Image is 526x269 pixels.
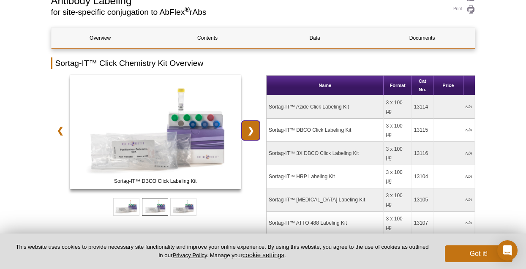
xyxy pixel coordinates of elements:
td: Sortag-IT™ HRP Labeling Kit [267,165,384,188]
td: N/A [433,212,475,235]
td: 13115 [412,119,433,142]
th: Format [384,76,412,95]
td: Sortag-IT™ DBCO Click Labeling Kit [267,119,384,142]
a: ❮ [51,121,69,140]
button: cookie settings [243,251,284,258]
td: 13107 [412,212,433,235]
td: 13104 [412,165,433,188]
td: Sortag-IT™ [MEDICAL_DATA] Labeling Kit [267,188,384,212]
td: 3 x 100 µg [384,142,412,165]
img: Sortag-IT™ DBCO Click Labeling Kit [70,75,241,189]
td: N/A [433,119,475,142]
td: 13114 [412,95,433,119]
p: This website uses cookies to provide necessary site functionality and improve your online experie... [14,243,431,259]
th: Name [267,76,384,95]
a: ❯ [242,121,260,140]
td: 3 x 100 µg [384,212,412,235]
a: Privacy Policy [172,252,207,258]
a: Overview [52,28,149,48]
td: Sortag-IT™ 3X DBCO Click Labeling Kit [267,142,384,165]
a: Contents [159,28,256,48]
td: 13105 [412,188,433,212]
a: Data [266,28,364,48]
td: Sortag-IT™ Azide Click Labeling Kit [267,95,384,119]
th: Cat No. [412,76,433,95]
button: Got it! [445,245,512,262]
td: N/A [433,165,475,188]
a: Print [444,5,475,14]
td: 3 x 100 µg [384,119,412,142]
th: Price [433,76,463,95]
td: 3 x 100 µg [384,188,412,212]
td: 3 x 100 µg [384,95,412,119]
td: N/A [433,142,475,165]
h2: for site-specific conjugation to AbFlex rAbs [51,8,435,16]
h2: Sortag-IT™ Click Chemistry Kit Overview [51,57,475,69]
span: Sortag-IT™ DBCO Click Labeling Kit [72,177,239,185]
a: Documents [373,28,471,48]
td: N/A [433,188,475,212]
td: 13116 [412,142,433,165]
td: Sortag-IT™ ATTO 488 Labeling Kit [267,212,384,235]
td: 3 x 100 µg [384,165,412,188]
sup: ® [185,6,190,13]
a: Sortag-IT™ DBCO Click Labeling Kit [70,75,241,192]
td: N/A [433,95,475,119]
div: Open Intercom Messenger [497,240,518,261]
